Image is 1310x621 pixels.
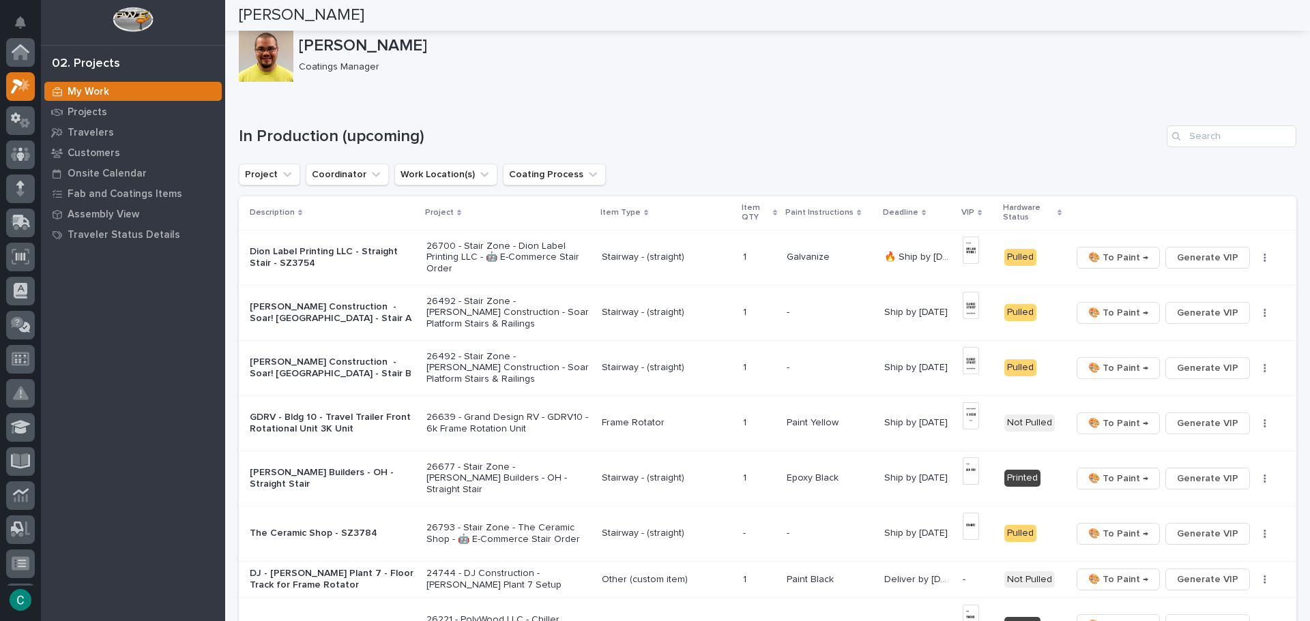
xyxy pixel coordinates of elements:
[239,164,300,185] button: Project
[1165,357,1250,379] button: Generate VIP
[602,362,732,374] p: Stairway - (straight)
[1004,304,1036,321] div: Pulled
[299,36,1291,56] p: [PERSON_NAME]
[250,301,416,324] p: [PERSON_NAME] Construction - Soar! [GEOGRAPHIC_DATA] - Stair A
[68,127,114,139] p: Travelers
[68,168,147,180] p: Onsite Calendar
[787,359,792,374] p: -
[239,5,364,25] h2: [PERSON_NAME]
[68,209,139,221] p: Assembly View
[1004,249,1036,266] div: Pulled
[306,164,389,185] button: Coordinator
[743,414,749,429] p: 1
[743,525,748,539] p: -
[250,412,416,435] p: GDRV - Bldg 10 - Travel Trailer Front Rotational Unit 3K Unit
[1077,569,1160,590] button: 🎨 To Paint →
[1165,412,1250,434] button: Generate VIP
[250,205,295,220] p: Description
[1088,526,1148,542] span: 🎨 To Paint →
[41,81,225,102] a: My Work
[41,163,225,183] a: Onsite Calendar
[68,106,107,119] p: Projects
[1077,302,1160,324] button: 🎨 To Paint →
[1077,247,1160,269] button: 🎨 To Paint →
[1004,359,1036,376] div: Pulled
[426,568,591,591] p: 24744 - DJ Construction - [PERSON_NAME] Plant 7 Setup
[1165,523,1250,545] button: Generate VIP
[299,61,1285,73] p: Coatings Manager
[426,296,591,330] p: 26492 - Stair Zone - [PERSON_NAME] Construction - Soar Platform Stairs & Railings
[1177,571,1238,588] span: Generate VIP
[1088,360,1148,376] span: 🎨 To Paint →
[743,571,749,586] p: 1
[1004,571,1055,588] div: Not Pulled
[250,246,416,269] p: Dion Label Printing LLC - Straight Stair - SZ3754
[6,586,35,614] button: users-avatar
[787,525,792,539] p: -
[239,285,1296,340] tr: [PERSON_NAME] Construction - Soar! [GEOGRAPHIC_DATA] - Stair A26492 - Stair Zone - [PERSON_NAME] ...
[1165,468,1250,489] button: Generate VIP
[41,183,225,204] a: Fab and Coatings Items
[6,8,35,37] button: Notifications
[1004,414,1055,431] div: Not Pulled
[1177,360,1238,376] span: Generate VIP
[743,359,749,374] p: 1
[426,412,591,435] p: 26639 - Grand Design RV - GDRV10 - 6k Frame Rotation Unit
[1165,302,1250,324] button: Generate VIP
[1088,571,1148,588] span: 🎨 To Paint →
[884,359,950,374] p: Ship by [DATE]
[1088,470,1148,487] span: 🎨 To Paint →
[602,574,732,586] p: Other (custom item)
[250,528,416,539] p: The Ceramic Shop - SZ3784
[41,204,225,224] a: Assembly View
[602,417,732,429] p: Frame Rotator
[743,249,749,263] p: 1
[239,506,1296,561] tr: The Ceramic Shop - SZ378426793 - Stair Zone - The Ceramic Shop - 🤖 E-Commerce Stair OrderStairway...
[1177,249,1238,266] span: Generate VIP
[1088,305,1148,321] span: 🎨 To Paint →
[884,571,955,586] p: Deliver by 9/5/25
[787,470,841,484] p: Epoxy Black
[426,351,591,385] p: 26492 - Stair Zone - [PERSON_NAME] Construction - Soar Platform Stairs & Railings
[1004,470,1040,487] div: Printed
[68,229,180,241] p: Traveler Status Details
[1077,357,1160,379] button: 🎨 To Paint →
[963,574,994,586] p: -
[41,122,225,142] a: Travelers
[239,127,1161,147] h1: In Production (upcoming)
[239,340,1296,395] tr: [PERSON_NAME] Construction - Soar! [GEOGRAPHIC_DATA] - Stair B26492 - Stair Zone - [PERSON_NAME] ...
[884,304,950,318] p: Ship by [DATE]
[602,252,732,263] p: Stairway - (straight)
[250,467,416,490] p: [PERSON_NAME] Builders - OH - Straight Stair
[743,304,749,318] p: 1
[602,307,732,318] p: Stairway - (straight)
[52,57,120,72] div: 02. Projects
[1077,468,1160,489] button: 🎨 To Paint →
[1177,305,1238,321] span: Generate VIP
[1077,523,1160,545] button: 🎨 To Paint →
[41,224,225,245] a: Traveler Status Details
[1004,525,1036,542] div: Pulled
[239,395,1296,451] tr: GDRV - Bldg 10 - Travel Trailer Front Rotational Unit 3K Unit26639 - Grand Design RV - GDRV10 - 6...
[41,102,225,122] a: Projects
[1165,247,1250,269] button: Generate VIP
[68,147,120,160] p: Customers
[1003,200,1054,226] p: Hardware Status
[600,205,641,220] p: Item Type
[250,568,416,591] p: DJ - [PERSON_NAME] Plant 7 - Floor Track for Frame Rotator
[1088,249,1148,266] span: 🎨 To Paint →
[425,205,454,220] p: Project
[1177,470,1238,487] span: Generate VIP
[1177,415,1238,431] span: Generate VIP
[884,414,950,429] p: Ship by [DATE]
[426,522,591,545] p: 26793 - Stair Zone - The Ceramic Shop - 🤖 E-Commerce Stair Order
[503,164,606,185] button: Coating Process
[602,472,732,484] p: Stairway - (straight)
[113,7,153,32] img: Workspace Logo
[394,164,497,185] button: Work Location(s)
[1167,125,1296,147] input: Search
[785,205,854,220] p: Paint Instructions
[17,16,35,38] div: Notifications
[742,200,770,226] p: Item QTY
